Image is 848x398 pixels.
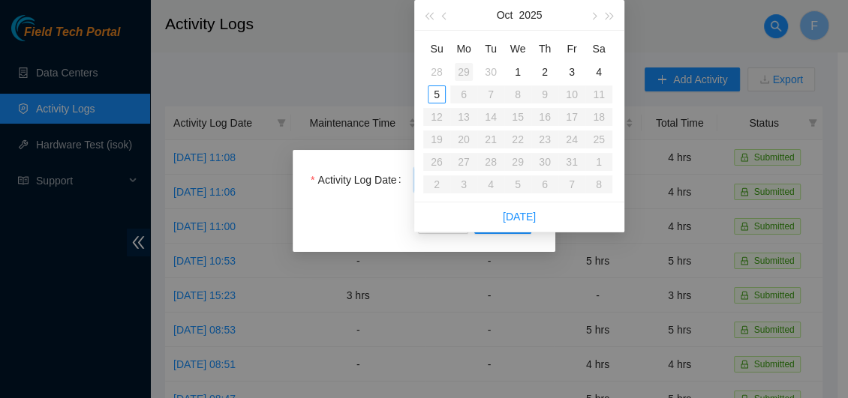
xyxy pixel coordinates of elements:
[531,37,558,61] th: Th
[423,37,450,61] th: Su
[558,37,585,61] th: Fr
[450,61,477,83] td: 2025-09-29
[450,37,477,61] th: Mo
[509,63,527,81] div: 1
[563,63,581,81] div: 3
[590,63,608,81] div: 4
[585,37,612,61] th: Sa
[311,168,407,192] label: Activity Log Date
[455,63,473,81] div: 29
[428,63,446,81] div: 28
[423,61,450,83] td: 2025-09-28
[585,61,612,83] td: 2025-10-04
[504,37,531,61] th: We
[504,61,531,83] td: 2025-10-01
[536,63,554,81] div: 2
[423,83,450,106] td: 2025-10-05
[558,61,585,83] td: 2025-10-03
[531,61,558,83] td: 2025-10-02
[482,63,500,81] div: 30
[477,37,504,61] th: Tu
[503,211,536,223] a: [DATE]
[477,61,504,83] td: 2025-09-30
[428,85,446,103] div: 5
